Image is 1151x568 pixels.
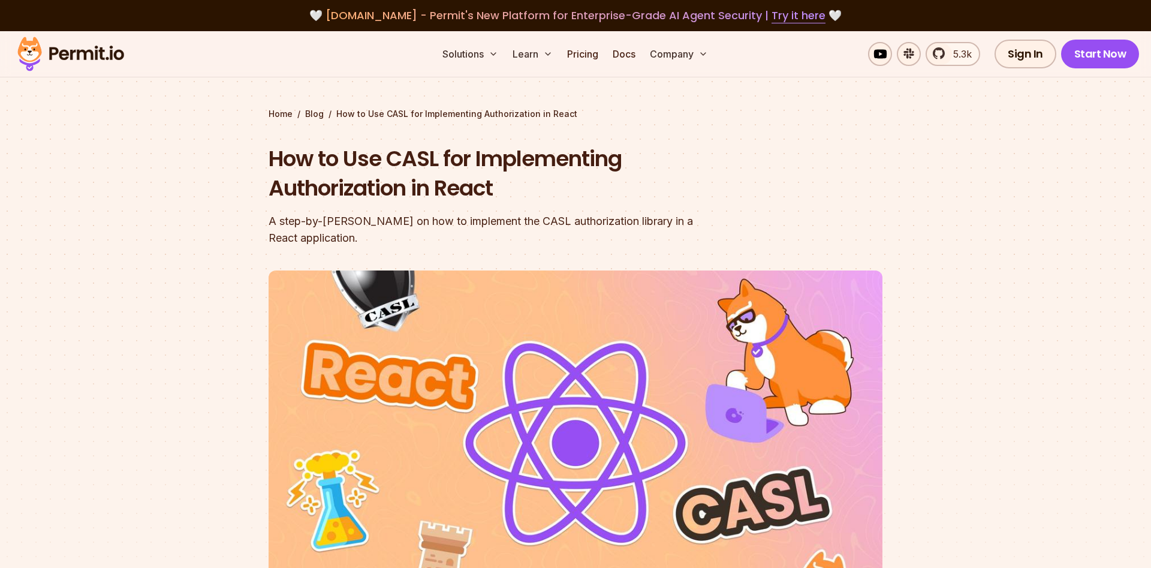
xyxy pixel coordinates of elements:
button: Solutions [438,42,503,66]
a: Home [269,108,293,120]
span: [DOMAIN_NAME] - Permit's New Platform for Enterprise-Grade AI Agent Security | [326,8,825,23]
a: Blog [305,108,324,120]
button: Company [645,42,713,66]
div: A step-by-[PERSON_NAME] on how to implement the CASL authorization library in a React application. [269,213,729,247]
div: 🤍 🤍 [29,7,1122,24]
button: Learn [508,42,558,66]
a: 5.3k [926,42,980,66]
h1: How to Use CASL for Implementing Authorization in React [269,144,729,203]
img: Permit logo [12,34,129,74]
a: Pricing [562,42,603,66]
a: Docs [608,42,640,66]
div: / / [269,108,882,120]
span: 5.3k [946,47,972,61]
a: Sign In [995,40,1056,68]
a: Try it here [772,8,825,23]
a: Start Now [1061,40,1140,68]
